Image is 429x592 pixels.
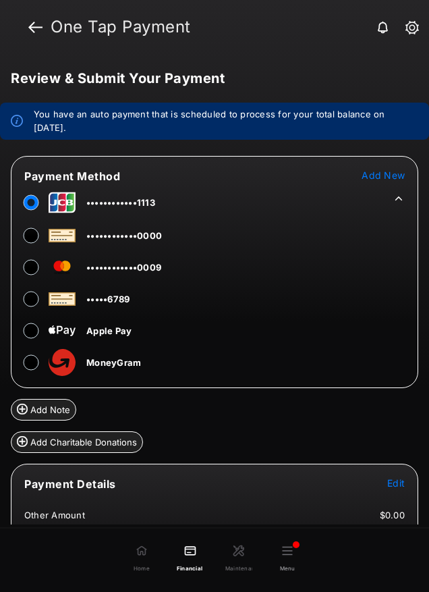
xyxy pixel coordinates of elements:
span: Add New [362,169,405,181]
span: Financial Custom [177,558,204,572]
span: MoneyGram [86,357,141,368]
button: Add Charitable Donations [11,431,143,453]
span: Menu [280,558,295,572]
span: ••••••••••••1113 [86,197,155,208]
span: Apple Pay [86,325,132,336]
span: Payment Details [24,477,116,491]
a: Financial Custom [166,533,214,584]
td: Other Amount [24,509,86,521]
span: •••••6789 [86,294,130,304]
h5: Review & Submit Your Payment [11,70,418,86]
button: Add Note [11,399,76,421]
span: Payment Method [24,169,120,183]
td: $0.00 [379,509,405,521]
span: Home [134,558,150,572]
a: Maintenance PPP [214,533,263,584]
span: ••••••••••••0000 [86,230,162,241]
button: Edit [387,477,405,489]
strong: One Tap Payment [51,19,407,35]
button: Add New [362,169,405,182]
button: Menu [263,533,312,583]
a: Home [117,533,166,584]
span: Maintenance PPP [225,558,252,572]
em: You have an auto payment that is scheduled to process for your total balance on [DATE]. [34,108,418,134]
span: ••••••••••••0009 [86,262,161,273]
